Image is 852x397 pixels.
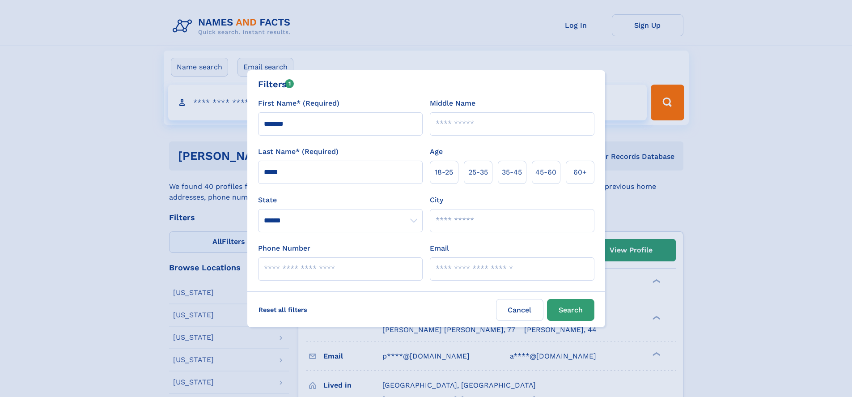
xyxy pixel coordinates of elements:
[573,167,587,178] span: 60+
[430,195,443,205] label: City
[258,146,339,157] label: Last Name* (Required)
[547,299,594,321] button: Search
[430,98,475,109] label: Middle Name
[253,299,313,320] label: Reset all filters
[258,77,294,91] div: Filters
[430,243,449,254] label: Email
[468,167,488,178] span: 25‑35
[435,167,453,178] span: 18‑25
[502,167,522,178] span: 35‑45
[258,98,339,109] label: First Name* (Required)
[258,195,423,205] label: State
[535,167,556,178] span: 45‑60
[430,146,443,157] label: Age
[496,299,543,321] label: Cancel
[258,243,310,254] label: Phone Number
